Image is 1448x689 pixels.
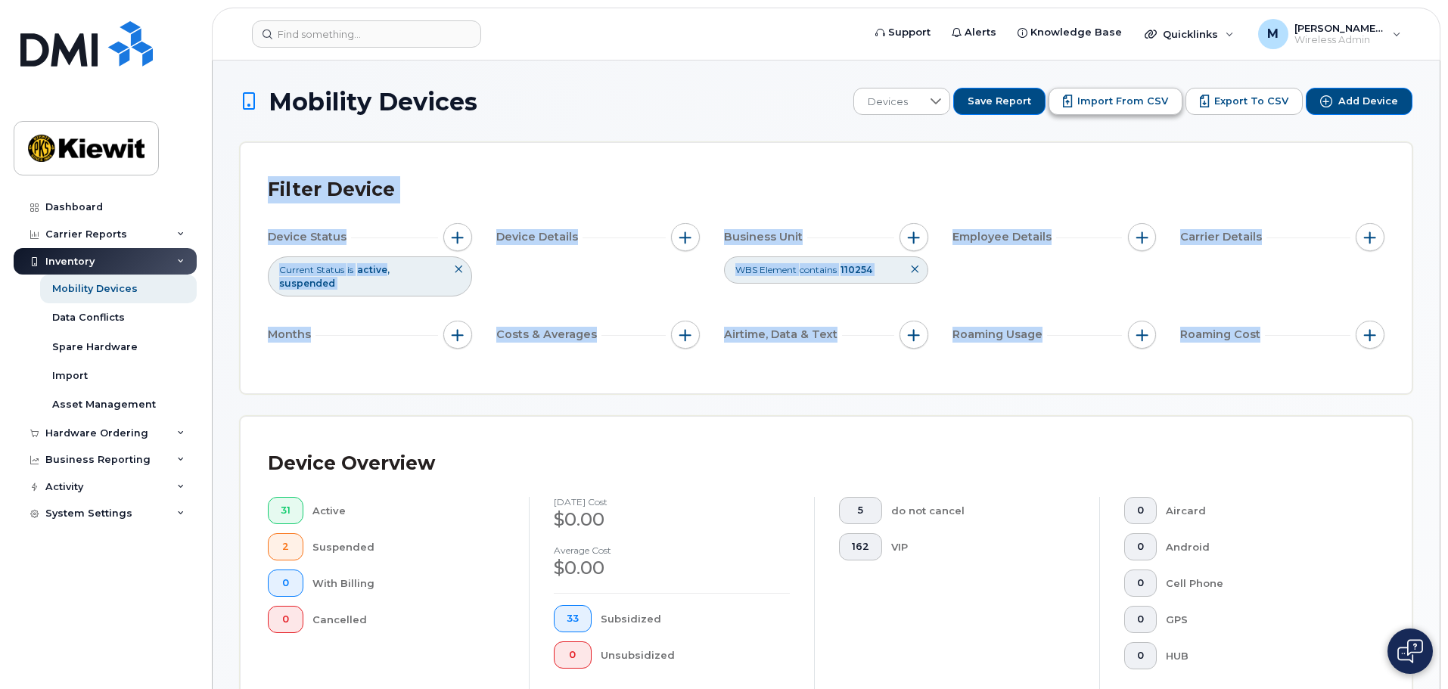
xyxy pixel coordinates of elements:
span: Business Unit [724,229,807,245]
div: $0.00 [554,507,790,532]
div: Unsubsidized [601,641,791,669]
span: 0 [281,577,291,589]
div: Active [312,497,505,524]
span: Save Report [968,95,1031,108]
button: 0 [1124,533,1157,560]
button: 0 [268,606,303,633]
span: Export to CSV [1214,95,1288,108]
div: do not cancel [891,497,1076,524]
span: 0 [1137,577,1144,589]
button: 0 [1124,497,1157,524]
div: $0.00 [554,555,790,581]
span: Roaming Usage [952,327,1047,343]
span: Device Details [496,229,583,245]
span: Mobility Devices [269,88,477,115]
h4: [DATE] cost [554,497,790,507]
button: Import from CSV [1049,88,1182,115]
span: 31 [281,504,291,517]
span: Carrier Details [1180,229,1266,245]
span: WBS Element [735,263,797,276]
span: 0 [1137,541,1144,553]
h4: Average cost [554,545,790,555]
img: Open chat [1397,639,1423,663]
button: 0 [1124,606,1157,633]
div: Aircard [1166,497,1361,524]
button: 5 [839,497,882,524]
span: 0 [1137,650,1144,662]
button: 162 [839,533,882,560]
div: With Billing [312,570,505,597]
span: Roaming Cost [1180,327,1265,343]
button: 0 [268,570,303,597]
span: 0 [1137,504,1144,517]
span: Device Status [268,229,351,245]
div: Filter Device [268,170,395,209]
span: Devices [854,88,921,116]
div: VIP [891,533,1076,560]
span: Employee Details [952,229,1056,245]
span: 110254 [841,264,872,275]
div: GPS [1166,606,1361,633]
span: 0 [1137,613,1144,625]
button: Add Device [1306,88,1412,115]
div: Suspended [312,533,505,560]
span: Import from CSV [1077,95,1168,108]
div: HUB [1166,642,1361,669]
span: 0 [567,649,579,661]
span: Current Status [279,263,344,276]
span: Months [268,327,315,343]
span: active [357,264,390,275]
button: 31 [268,497,303,524]
span: is [347,263,353,276]
button: 33 [554,605,592,632]
button: Save Report [953,88,1046,115]
span: Airtime, Data & Text [724,327,842,343]
span: 5 [852,504,869,517]
span: 162 [852,541,869,553]
span: 33 [567,613,579,625]
button: 0 [554,641,592,669]
div: Android [1166,533,1361,560]
span: 2 [281,541,291,553]
div: Cancelled [312,606,505,633]
button: 0 [1124,642,1157,669]
div: Subsidized [601,605,791,632]
span: 0 [281,613,291,625]
button: 0 [1124,570,1157,597]
span: Costs & Averages [496,327,601,343]
span: contains [800,263,837,276]
span: suspended [279,278,335,289]
button: Export to CSV [1185,88,1303,115]
div: Device Overview [268,444,435,483]
button: 2 [268,533,303,560]
div: Cell Phone [1166,570,1361,597]
span: Add Device [1338,95,1398,108]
